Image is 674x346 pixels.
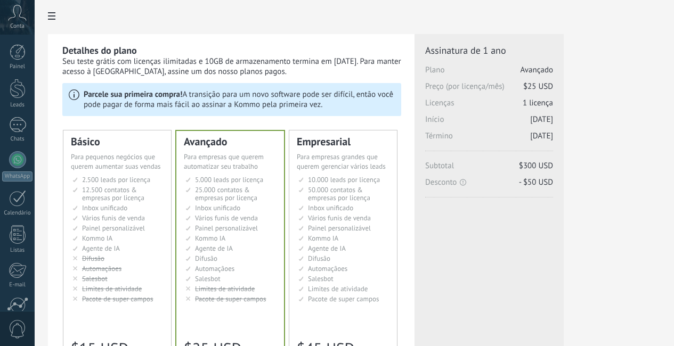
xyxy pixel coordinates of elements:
span: Avançado [521,65,553,75]
span: Limites de atividade [308,284,368,293]
span: 10.000 leads por licença [308,175,380,184]
span: [DATE] [530,131,553,141]
span: Kommo IA [195,234,225,243]
span: Pacote de super campos [308,294,379,303]
span: - $50 USD [519,177,553,187]
span: Difusão [82,254,104,263]
b: Parcele sua primeira compra! [84,89,182,100]
span: Início [425,114,553,131]
span: Agente de IA [195,244,233,253]
span: Subtotal [425,161,553,177]
span: Pacote de super campos [195,294,266,303]
span: Salesbot [308,274,334,283]
span: Painel personalizável [82,224,145,233]
span: Salesbot [195,274,221,283]
span: 1 licença [523,98,553,108]
span: Difusão [308,254,330,263]
span: Conta [10,23,25,30]
span: Automaçãoes [308,264,347,273]
span: Kommo IA [82,234,112,243]
span: Plano [425,65,553,81]
div: E-mail [2,282,33,289]
span: Salesbot [82,274,108,283]
span: Kommo IA [308,234,338,243]
div: Chats [2,136,33,143]
span: Término [425,131,553,147]
span: [DATE] [530,114,553,125]
span: Vários funis de venda [195,213,258,223]
span: Para pequenos negócios que querem aumentar suas vendas [71,152,161,171]
span: Painel personalizável [195,224,258,233]
span: $300 USD [519,161,553,171]
span: Inbox unificado [308,203,353,212]
span: Agente de IA [308,244,346,253]
div: Painel [2,63,33,70]
span: Para empresas que querem automatizar seu trabalho [184,152,264,171]
span: Difusão [195,254,217,263]
span: Pacote de super campos [82,294,153,303]
span: 50.000 contatos & empresas por licença [308,185,370,202]
div: Avançado [184,136,277,147]
div: Leads [2,102,33,109]
span: 12.500 contatos & empresas por licença [82,185,144,202]
span: Limites de atividade [82,284,142,293]
b: Detalhes do plano [62,44,137,56]
span: 5.000 leads por licença [195,175,263,184]
span: Vários funis de venda [82,213,145,223]
span: 25.000 contatos & empresas por licença [195,185,257,202]
span: Agente de IA [82,244,120,253]
span: 2.500 leads por licença [82,175,150,184]
span: Inbox unificado [195,203,240,212]
div: Seu teste grátis com licenças ilimitadas e 10GB de armazenamento termina em [DATE]. Para manter a... [62,56,401,77]
span: Inbox unificado [82,203,127,212]
span: Para empresas grandes que querem gerenciar vários leads [297,152,386,171]
span: $25 USD [523,81,553,92]
span: Automaçãoes [195,264,234,273]
span: Licenças [425,98,553,114]
span: Painel personalizável [308,224,371,233]
div: Empresarial [297,136,389,147]
div: WhatsApp [2,171,33,182]
div: Básico [71,136,164,147]
span: Automaçãoes [82,264,121,273]
span: Preço (por licença/mês) [425,81,553,98]
div: Calendário [2,210,33,217]
span: Limites de atividade [195,284,255,293]
div: Listas [2,247,33,254]
span: Assinatura de 1 ano [425,44,553,56]
span: Vários funis de venda [308,213,371,223]
p: A transição para um novo software pode ser difícil, então você pode pagar de forma mais fácil ao ... [84,89,395,110]
span: Desconto [425,177,553,187]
